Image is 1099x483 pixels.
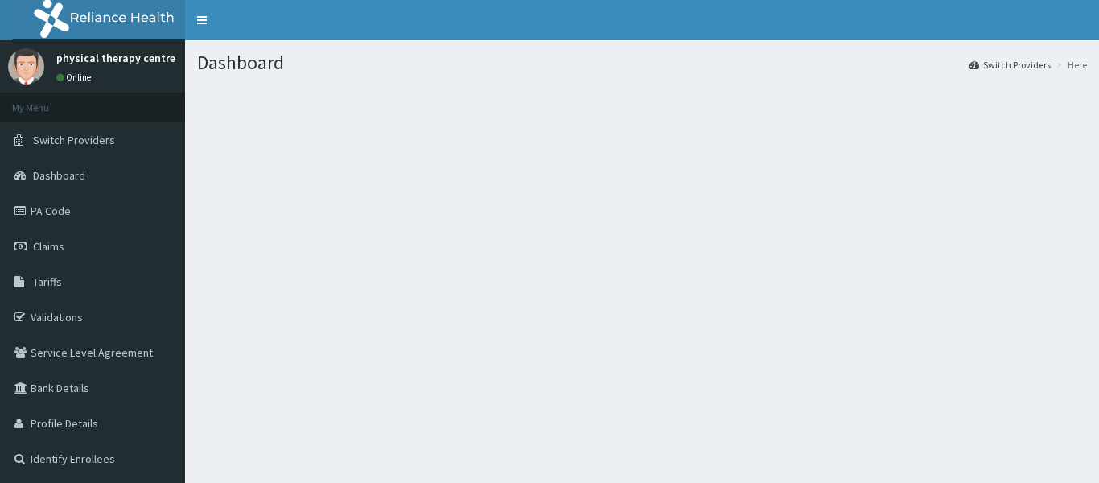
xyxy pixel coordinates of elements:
[8,48,44,85] img: User Image
[33,239,64,254] span: Claims
[56,52,175,64] p: physical therapy centre
[33,168,85,183] span: Dashboard
[33,133,115,147] span: Switch Providers
[33,275,62,289] span: Tariffs
[56,72,95,83] a: Online
[197,52,1087,73] h1: Dashboard
[969,58,1051,72] a: Switch Providers
[1052,58,1087,72] li: Here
